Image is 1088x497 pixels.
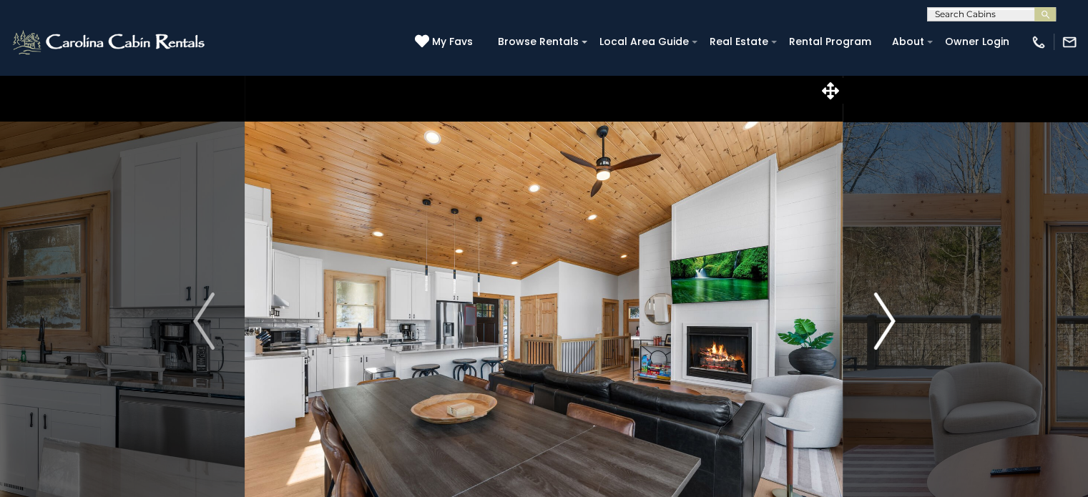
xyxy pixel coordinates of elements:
[1062,34,1077,50] img: mail-regular-white.png
[1031,34,1047,50] img: phone-regular-white.png
[432,34,473,49] span: My Favs
[873,292,895,350] img: arrow
[193,292,215,350] img: arrow
[415,34,476,50] a: My Favs
[592,31,696,53] a: Local Area Guide
[885,31,931,53] a: About
[702,31,775,53] a: Real Estate
[938,31,1016,53] a: Owner Login
[11,28,209,56] img: White-1-2.png
[782,31,878,53] a: Rental Program
[491,31,586,53] a: Browse Rentals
